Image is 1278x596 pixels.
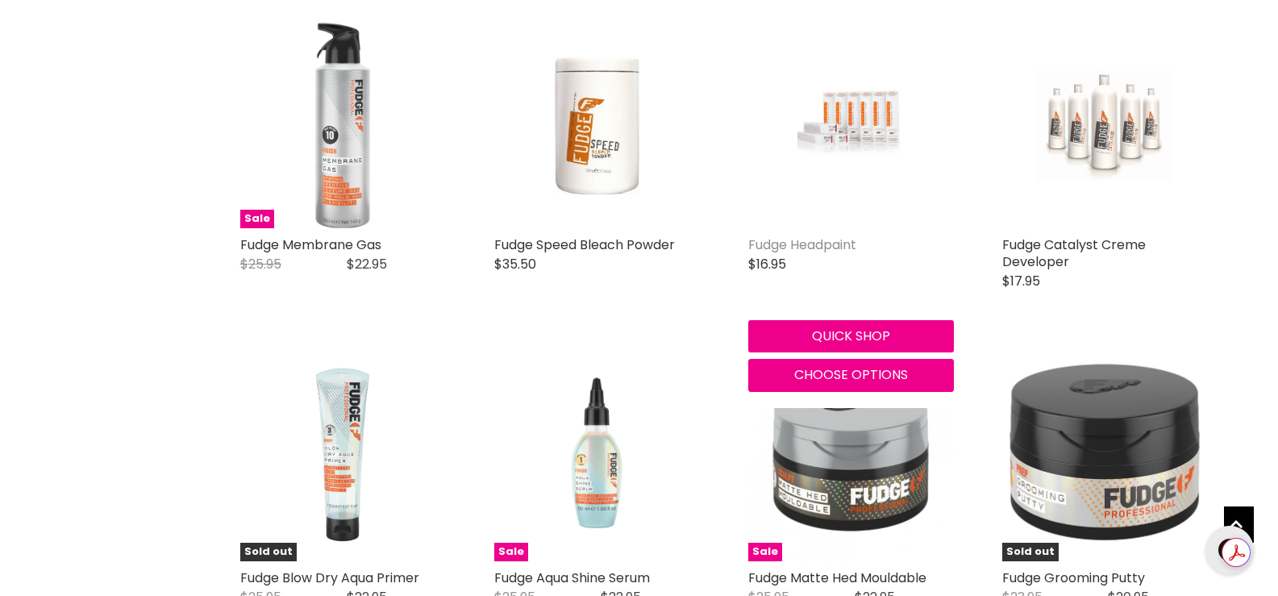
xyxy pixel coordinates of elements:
[1002,543,1059,561] span: Sold out
[528,23,665,228] img: Fudge Speed Bleach Powder
[748,356,954,561] img: Fudge Matte Hed Mouldable
[240,543,297,561] span: Sold out
[240,210,274,228] span: Sale
[1197,520,1262,580] iframe: Gorgias live chat messenger
[494,23,700,228] a: Fudge Speed Bleach Powder
[748,235,856,254] a: Fudge Headpaint
[240,255,281,273] span: $25.95
[748,543,782,561] span: Sale
[748,23,954,228] a: Fudge Headpaint
[1002,569,1145,587] a: Fudge Grooming Putty
[240,569,419,587] a: Fudge Blow Dry Aqua Primer
[1002,356,1208,561] a: Fudge Grooming Putty Sold out
[748,320,954,352] button: Quick shop
[240,356,446,561] a: Fudge Blow Dry Aqua Primer Sold out
[494,255,536,273] span: $35.50
[1002,23,1208,228] a: Fudge Catalyst Creme Developer
[748,569,926,587] a: Fudge Matte Hed Mouldable
[494,569,650,587] a: Fudge Aqua Shine Serum
[494,356,700,561] a: Fudge Aqua Shine Serum Sale
[347,255,387,273] span: $22.95
[315,23,370,228] img: Fudge Membrane Gas
[748,356,954,561] a: Fudge Matte Hed Mouldable Sale
[748,255,786,273] span: $16.95
[240,235,381,254] a: Fudge Membrane Gas
[240,23,446,228] a: Fudge Membrane Gas Sale
[494,543,528,561] span: Sale
[1002,272,1040,290] span: $17.95
[302,356,382,561] img: Fudge Blow Dry Aqua Primer
[782,23,919,228] img: Fudge Headpaint
[494,235,675,254] a: Fudge Speed Bleach Powder
[1002,356,1208,561] img: Fudge Grooming Putty
[556,356,638,561] img: Fudge Aqua Shine Serum
[794,365,908,384] span: Choose options
[748,359,954,391] button: Choose options
[1002,235,1146,271] a: Fudge Catalyst Creme Developer
[1036,23,1173,228] img: Fudge Catalyst Creme Developer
